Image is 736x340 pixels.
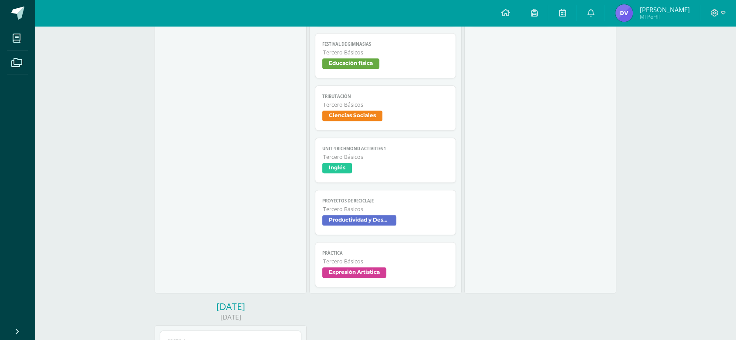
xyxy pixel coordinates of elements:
[322,94,449,99] span: Tributación
[322,267,386,278] span: Expresión Artistica
[639,13,689,20] span: Mi Perfil
[323,101,449,108] span: Tercero Básicos
[322,250,449,256] span: Práctica
[322,146,449,151] span: Unit 4 Richmond Activities 1
[323,205,449,213] span: Tercero Básicos
[322,58,379,69] span: Educación física
[155,300,307,313] div: [DATE]
[315,242,456,287] a: PrácticaTercero BásicosExpresión Artistica
[315,85,456,131] a: TributaciónTercero BásicosCiencias Sociales
[315,190,456,235] a: PROYECTOS DE RECICLAJETercero BásicosProductividad y Desarrollo
[322,198,449,204] span: PROYECTOS DE RECICLAJE
[323,258,449,265] span: Tercero Básicos
[615,4,633,22] img: 8dcf5741acaf7ded1bf1ca3b1e60ce6a.png
[322,215,396,226] span: Productividad y Desarrollo
[322,111,382,121] span: Ciencias Sociales
[639,5,689,14] span: [PERSON_NAME]
[323,153,449,161] span: Tercero Básicos
[155,313,307,322] div: [DATE]
[315,138,456,183] a: Unit 4 Richmond Activities 1Tercero BásicosInglés
[323,49,449,56] span: Tercero Básicos
[315,33,456,78] a: Festival de GimnasiasTercero BásicosEducación física
[322,163,352,173] span: Inglés
[322,41,449,47] span: Festival de Gimnasias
